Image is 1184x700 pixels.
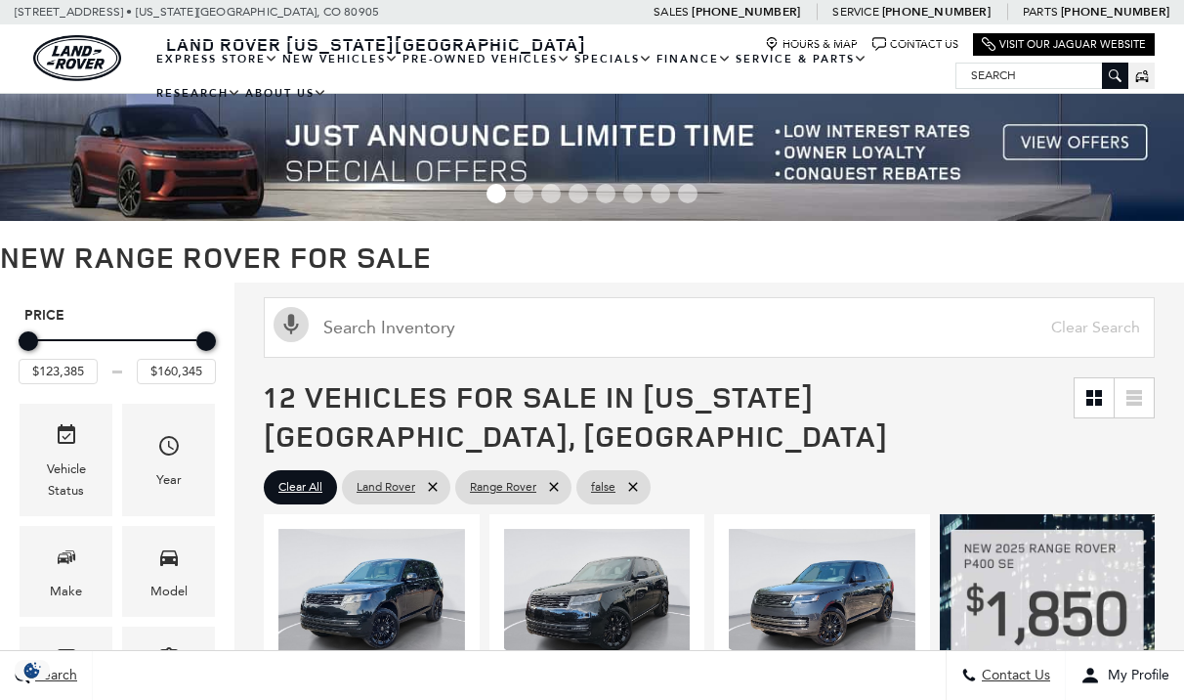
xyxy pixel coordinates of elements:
div: Maximum Price [196,331,216,351]
h5: Price [24,307,210,325]
span: Sales [654,5,689,19]
a: [PHONE_NUMBER] [1061,4,1169,20]
input: Search Inventory [264,297,1155,358]
a: [PHONE_NUMBER] [692,4,800,20]
img: 2025 Land Rover Range Rover SE 1 [729,529,915,669]
span: false [591,475,615,500]
a: Pre-Owned Vehicles [401,42,572,76]
span: Vehicle [55,418,78,459]
div: 1 / 2 [504,529,691,669]
div: ModelModel [122,526,215,617]
span: Features [157,641,181,681]
a: Research [154,76,243,110]
a: New Vehicles [280,42,401,76]
span: Clear All [278,475,322,500]
div: VehicleVehicle Status [20,404,112,516]
div: Vehicle Status [34,459,98,502]
span: Go to slide 4 [569,184,588,203]
span: Year [157,429,181,469]
input: Search [956,64,1127,87]
a: Finance [655,42,734,76]
button: Open user profile menu [1066,651,1184,700]
svg: Click to toggle on voice search [274,307,309,342]
div: Price [19,325,216,384]
span: Trim [55,641,78,681]
div: Year [156,469,182,491]
span: 12 Vehicles for Sale in [US_STATE][GEOGRAPHIC_DATA], [GEOGRAPHIC_DATA] [264,376,888,456]
div: 1 / 2 [729,529,915,669]
div: MakeMake [20,526,112,617]
span: Go to slide 3 [541,184,561,203]
section: Click to Open Cookie Consent Modal [10,660,55,680]
span: Land Rover [357,475,415,500]
input: Minimum [19,359,98,384]
img: Land Rover [33,35,121,81]
nav: Main Navigation [154,42,955,110]
span: Range Rover [470,475,536,500]
a: EXPRESS STORE [154,42,280,76]
a: Contact Us [872,37,958,52]
a: About Us [243,76,329,110]
img: Opt-Out Icon [10,660,55,680]
input: Maximum [137,359,216,384]
span: Go to slide 5 [596,184,615,203]
div: Model [150,581,188,602]
span: Contact Us [977,668,1050,684]
a: [PHONE_NUMBER] [882,4,991,20]
img: 2025 Land Rover Range Rover SE 1 [504,529,691,669]
a: Service & Parts [734,42,869,76]
a: Visit Our Jaguar Website [982,37,1146,52]
a: [STREET_ADDRESS] • [US_STATE][GEOGRAPHIC_DATA], CO 80905 [15,5,379,19]
span: Parts [1023,5,1058,19]
span: Go to slide 7 [651,184,670,203]
div: Make [50,581,82,602]
span: Land Rover [US_STATE][GEOGRAPHIC_DATA] [166,32,586,56]
span: Service [832,5,878,19]
a: Hours & Map [765,37,858,52]
span: Go to slide 8 [678,184,698,203]
img: 2025 Land Rover Range Rover SE 1 [278,529,465,669]
span: Go to slide 2 [514,184,533,203]
span: Model [157,541,181,581]
span: Make [55,541,78,581]
span: Go to slide 6 [623,184,643,203]
a: land-rover [33,35,121,81]
div: 1 / 2 [278,529,465,669]
a: Specials [572,42,655,76]
div: YearYear [122,404,215,516]
span: Go to slide 1 [486,184,506,203]
div: Minimum Price [19,331,38,351]
a: Land Rover [US_STATE][GEOGRAPHIC_DATA] [154,32,598,56]
span: My Profile [1100,668,1169,684]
